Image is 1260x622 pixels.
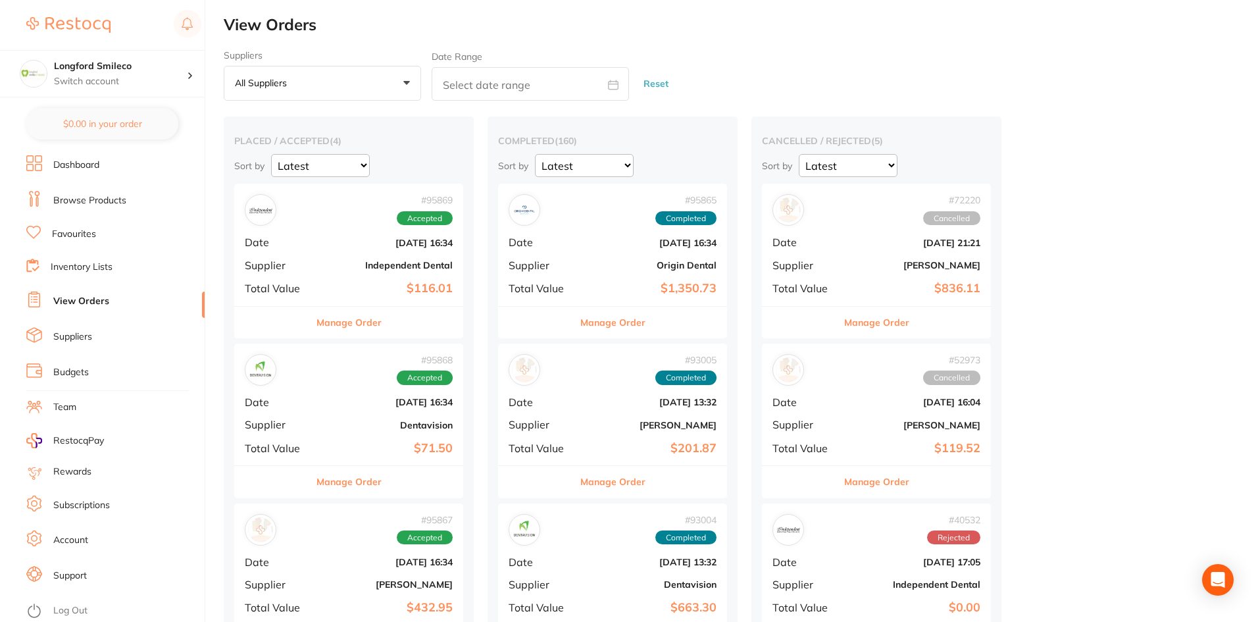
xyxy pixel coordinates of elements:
[585,282,717,296] b: $1,350.73
[321,579,453,590] b: [PERSON_NAME]
[849,601,980,615] b: $0.00
[248,197,273,222] img: Independent Dental
[53,295,109,308] a: View Orders
[26,17,111,33] img: Restocq Logo
[772,442,838,454] span: Total Value
[927,531,980,545] span: Rejected
[512,517,537,542] img: Dentavision
[245,282,311,294] span: Total Value
[585,442,717,455] b: $201.87
[509,442,574,454] span: Total Value
[844,307,909,338] button: Manage Order
[245,259,311,271] span: Supplier
[224,66,421,101] button: All suppliers
[53,330,92,344] a: Suppliers
[53,534,88,547] a: Account
[849,238,980,248] b: [DATE] 21:21
[26,433,42,448] img: RestocqPay
[20,61,47,87] img: Longford Smileco
[655,531,717,545] span: Completed
[762,135,991,147] h2: cancelled / rejected ( 5 )
[849,282,980,296] b: $836.11
[224,50,421,61] label: Suppliers
[51,261,113,274] a: Inventory Lists
[245,419,311,430] span: Supplier
[923,355,980,365] span: # 52973
[321,420,453,430] b: Dentavision
[321,557,453,567] b: [DATE] 16:34
[321,238,453,248] b: [DATE] 16:34
[234,135,463,147] h2: placed / accepted ( 4 )
[321,282,453,296] b: $116.01
[235,77,292,89] p: All suppliers
[53,465,91,479] a: Rewards
[509,419,574,430] span: Supplier
[53,366,89,379] a: Budgets
[509,236,574,248] span: Date
[849,420,980,430] b: [PERSON_NAME]
[509,396,574,408] span: Date
[585,557,717,567] b: [DATE] 13:32
[245,579,311,590] span: Supplier
[316,466,382,498] button: Manage Order
[849,557,980,567] b: [DATE] 17:05
[397,355,453,365] span: # 95868
[53,434,104,448] span: RestocqPay
[397,371,453,385] span: Accepted
[26,108,178,140] button: $0.00 in your order
[53,194,126,207] a: Browse Products
[53,401,76,414] a: Team
[245,236,311,248] span: Date
[923,195,980,205] span: # 72220
[655,355,717,365] span: # 93005
[321,601,453,615] b: $432.95
[432,67,629,101] input: Select date range
[245,602,311,613] span: Total Value
[52,228,96,241] a: Favourites
[655,371,717,385] span: Completed
[245,396,311,408] span: Date
[316,307,382,338] button: Manage Order
[432,51,482,62] label: Date Range
[498,135,727,147] h2: completed ( 160 )
[580,307,645,338] button: Manage Order
[397,531,453,545] span: Accepted
[321,260,453,271] b: Independent Dental
[512,197,537,222] img: Origin Dental
[844,466,909,498] button: Manage Order
[1202,564,1234,596] div: Open Intercom Messenger
[655,195,717,205] span: # 95865
[640,66,672,101] button: Reset
[512,357,537,382] img: Adam Dental
[849,260,980,271] b: [PERSON_NAME]
[321,397,453,407] b: [DATE] 16:34
[772,602,838,613] span: Total Value
[776,517,801,542] img: Independent Dental
[776,197,801,222] img: Henry Schein Halas
[53,604,88,617] a: Log Out
[585,420,717,430] b: [PERSON_NAME]
[772,396,838,408] span: Date
[245,442,311,454] span: Total Value
[585,260,717,271] b: Origin Dental
[849,579,980,590] b: Independent Dental
[234,160,265,172] p: Sort by
[772,259,838,271] span: Supplier
[397,515,453,525] span: # 95867
[509,579,574,590] span: Supplier
[849,442,980,455] b: $119.52
[53,159,99,172] a: Dashboard
[498,160,528,172] p: Sort by
[26,10,111,40] a: Restocq Logo
[772,236,838,248] span: Date
[245,556,311,568] span: Date
[772,282,838,294] span: Total Value
[923,371,980,385] span: Cancelled
[397,211,453,226] span: Accepted
[585,397,717,407] b: [DATE] 13:32
[26,601,201,622] button: Log Out
[234,344,463,498] div: Dentavision#95868AcceptedDate[DATE] 16:34SupplierDentavisionTotal Value$71.50Manage Order
[509,602,574,613] span: Total Value
[772,556,838,568] span: Date
[772,419,838,430] span: Supplier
